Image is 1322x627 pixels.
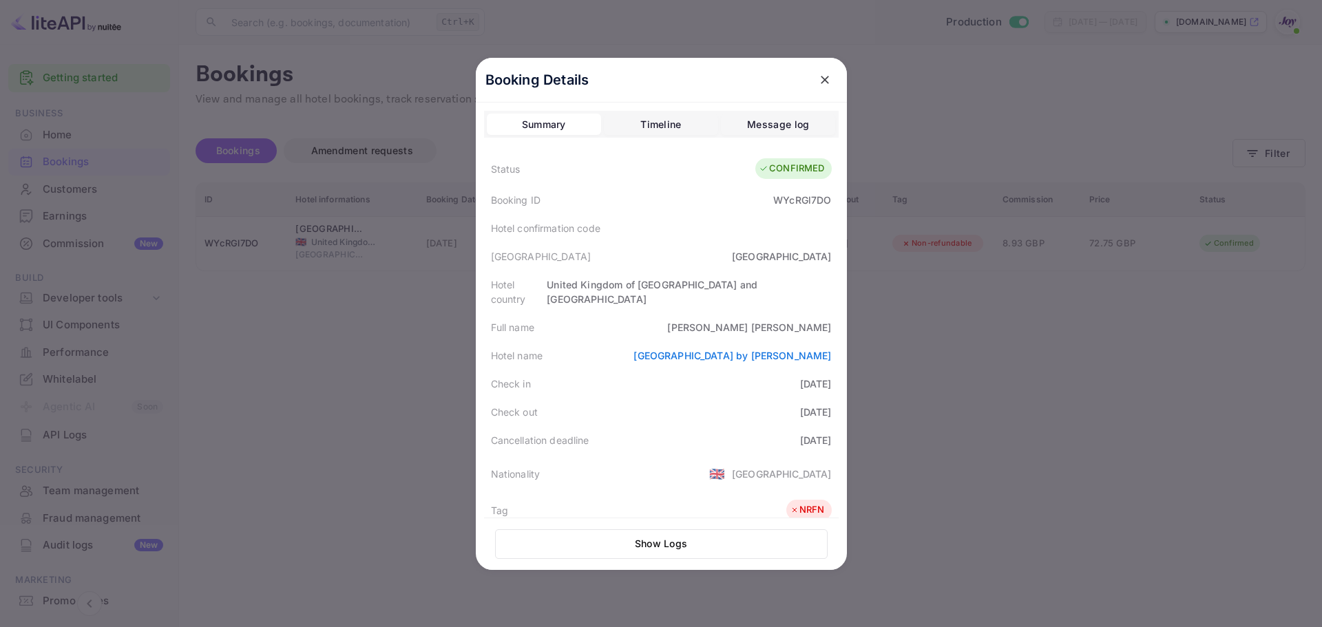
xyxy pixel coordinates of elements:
[640,116,681,133] div: Timeline
[491,277,547,306] div: Hotel country
[800,405,832,419] div: [DATE]
[491,433,589,447] div: Cancellation deadline
[491,193,541,207] div: Booking ID
[491,376,531,391] div: Check in
[491,467,541,481] div: Nationality
[633,350,831,361] a: [GEOGRAPHIC_DATA] by [PERSON_NAME]
[800,433,832,447] div: [DATE]
[487,114,601,136] button: Summary
[721,114,835,136] button: Message log
[812,67,837,92] button: close
[495,529,828,559] button: Show Logs
[491,348,543,363] div: Hotel name
[491,320,534,334] div: Full name
[491,162,521,176] div: Status
[732,467,832,481] div: [GEOGRAPHIC_DATA]
[485,70,589,90] p: Booking Details
[790,503,825,517] div: NRFN
[667,320,831,334] div: [PERSON_NAME] [PERSON_NAME]
[759,162,824,176] div: CONFIRMED
[800,376,832,391] div: [DATE]
[491,405,538,419] div: Check out
[773,193,831,207] div: WYcRGl7DO
[522,116,566,133] div: Summary
[491,221,600,235] div: Hotel confirmation code
[604,114,718,136] button: Timeline
[732,249,832,264] div: [GEOGRAPHIC_DATA]
[747,116,809,133] div: Message log
[491,503,508,518] div: Tag
[547,277,831,306] div: United Kingdom of [GEOGRAPHIC_DATA] and [GEOGRAPHIC_DATA]
[709,461,725,486] span: United States
[491,249,591,264] div: [GEOGRAPHIC_DATA]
